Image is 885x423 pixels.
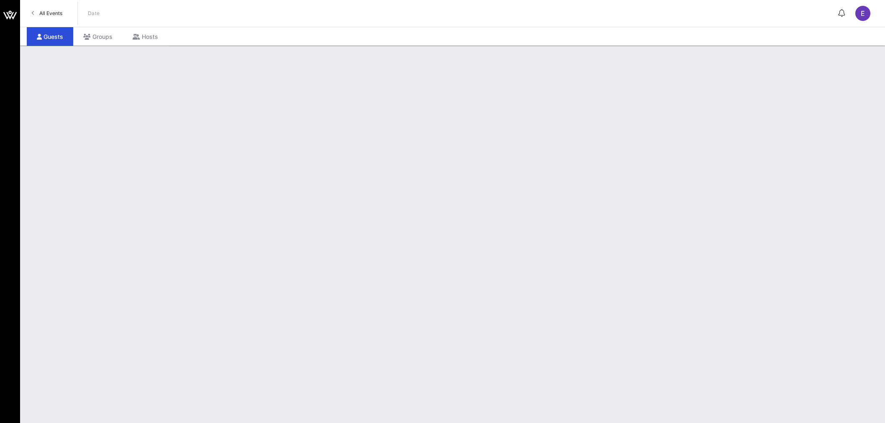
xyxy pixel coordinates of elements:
p: Date [88,9,100,18]
div: Guests [27,27,73,46]
span: E [861,9,865,18]
div: Hosts [123,27,168,46]
span: All Events [39,10,62,16]
a: All Events [27,7,67,20]
div: Groups [73,27,123,46]
div: E [855,6,870,21]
